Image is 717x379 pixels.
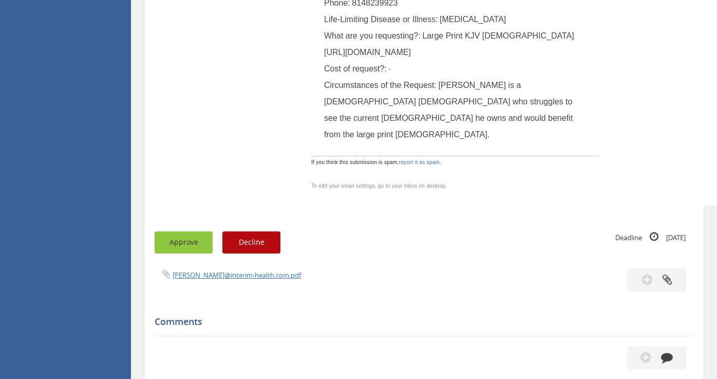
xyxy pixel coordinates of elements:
[155,231,213,254] button: Approve
[324,31,421,40] span: What are you requesting?:
[173,270,301,280] a: [PERSON_NAME]@interim-health.com.pdf
[311,158,441,167] span: If you think this submission is spam, .
[311,183,447,189] span: To edit your email settings, go to your Inbox on desktop.
[324,31,574,57] span: Large Print KJV [DEMOGRAPHIC_DATA] [URL][DOMAIN_NAME]
[399,159,440,165] a: report it as spam
[440,15,506,24] span: [MEDICAL_DATA]
[324,64,387,73] span: Cost of request?:
[324,15,438,24] span: Life-Limiting Disease or Illness:
[388,64,391,73] span: -
[155,317,686,327] h5: Comments
[615,231,686,243] small: Deadline [DATE]
[324,81,575,139] span: [PERSON_NAME] is a [DEMOGRAPHIC_DATA] [DEMOGRAPHIC_DATA] who struggles to see the current [DEMOGR...
[324,81,437,89] span: Circumstances of the Request:
[222,231,280,254] button: Decline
